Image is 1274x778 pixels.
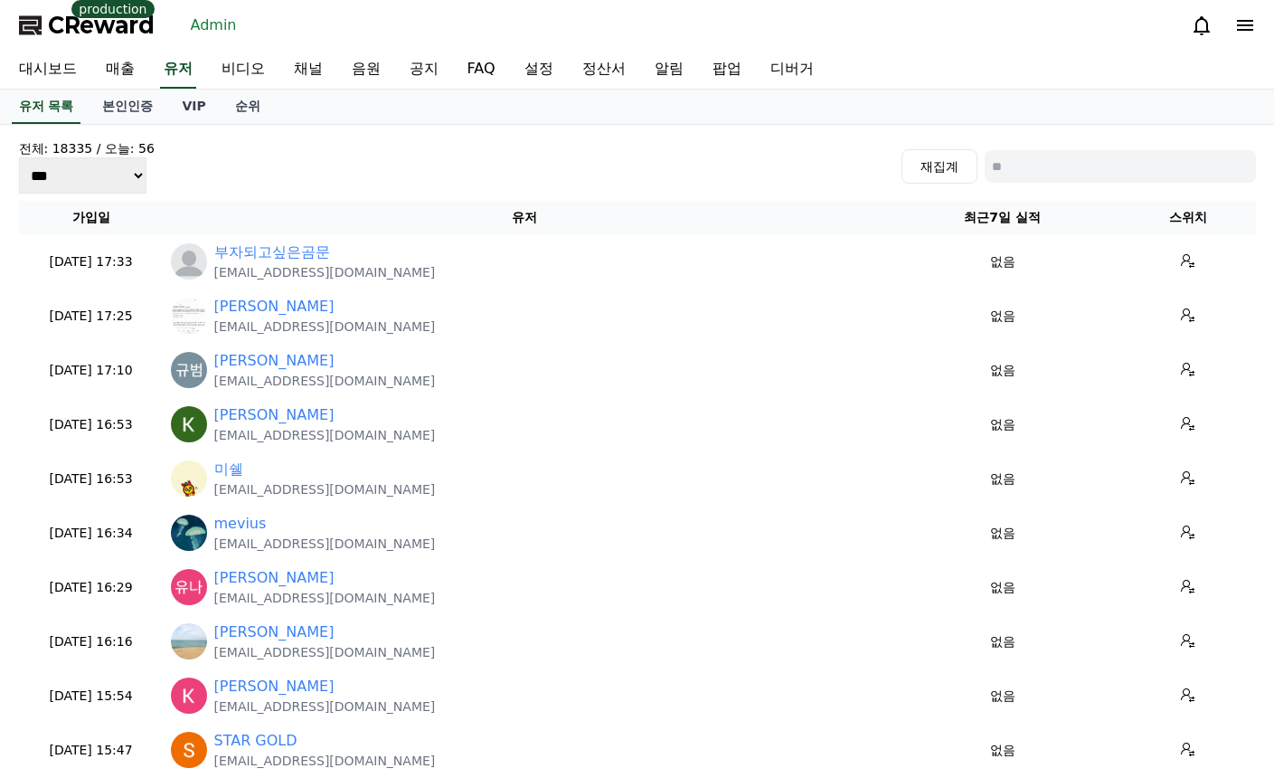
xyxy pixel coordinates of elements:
a: [PERSON_NAME] [214,350,335,372]
a: Admin [184,11,244,40]
img: http://k.kakaocdn.net/dn/eDaQ4J/btsQGeHWp1m/1sznRsZRQkU71KTSaRA2Bk/img_640x640.jpg [171,460,207,497]
a: 알림 [640,51,698,89]
p: [DATE] 16:53 [26,470,156,489]
img: https://lh3.googleusercontent.com/a/ACg8ocLuiSxBEPEaIAL0fhR7U4Wblg9OVzo_6jBALvoBEfHf9IuS4w=s96-c [171,569,207,605]
p: [DATE] 15:54 [26,687,156,706]
a: 정산서 [568,51,640,89]
p: [EMAIL_ADDRESS][DOMAIN_NAME] [214,372,436,390]
a: 설정 [510,51,568,89]
a: 채널 [279,51,337,89]
p: [EMAIL_ADDRESS][DOMAIN_NAME] [214,752,436,770]
a: [PERSON_NAME] [214,676,335,697]
a: VIP [167,90,220,124]
p: [DATE] 17:10 [26,361,156,380]
p: 없음 [892,415,1113,434]
a: 디버거 [756,51,828,89]
a: FAQ [453,51,510,89]
p: 없음 [892,632,1113,651]
a: Messages [119,574,233,619]
a: CReward [19,11,155,40]
h4: 전체: 18335 / 오늘: 56 [19,139,155,157]
p: [EMAIL_ADDRESS][DOMAIN_NAME] [214,426,436,444]
img: profile_blank.webp [171,243,207,280]
th: 유저 [164,201,885,234]
a: 매출 [91,51,149,89]
th: 가입일 [19,201,164,234]
span: CReward [48,11,155,40]
a: 공지 [395,51,453,89]
p: [EMAIL_ADDRESS][DOMAIN_NAME] [214,535,436,553]
a: 순위 [221,90,275,124]
p: [EMAIL_ADDRESS][DOMAIN_NAME] [214,643,436,661]
img: https://lh3.googleusercontent.com/a/ACg8ocJrJ2PdZXywxTvgGLUh5FNLdt9nih7tah83vfGdw1SKBTeCIg=s96-c [171,678,207,714]
a: mevius [214,513,267,535]
a: 팝업 [698,51,756,89]
a: 유저 [160,51,196,89]
img: http://k.kakaocdn.net/dn/Buv1M/btsISJgnHKR/VWtrDcyuyGtd32kkCqhg6k/img_640x640.jpg [171,623,207,659]
a: 미쉘 [214,459,243,480]
p: 없음 [892,741,1113,760]
p: [DATE] 16:16 [26,632,156,651]
th: 최근7일 실적 [885,201,1120,234]
a: Settings [233,574,347,619]
a: STAR GOLD [214,730,297,752]
a: 대시보드 [5,51,91,89]
img: https://lh3.googleusercontent.com/a/ACg8ocJ8dld0BrpVo3QNfGUabplSEQRco8cJ-vVx1wRqALW4VcV0LvU=s96-c [171,515,207,551]
a: 본인인증 [88,90,167,124]
p: 없음 [892,307,1113,326]
a: Home [5,574,119,619]
span: Settings [268,601,312,615]
button: 재집계 [901,149,977,184]
img: https://lh3.googleusercontent.com/a/ACg8ocJamBDgt6HCbXO1N_48p4Qx7EpgaVCb6l1mD_8WU0KxfC1L9g=s96-c [171,732,207,768]
img: http://k.kakaocdn.net/dn/crXbdd/btsQebKNnVZ/sKNgcgSqAIZesO9P6HLSBk/img_640x640.jpg [171,298,207,334]
p: [DATE] 17:33 [26,252,156,271]
p: [DATE] 16:29 [26,578,156,597]
p: 없음 [892,252,1113,271]
p: [EMAIL_ADDRESS][DOMAIN_NAME] [214,589,436,607]
a: [PERSON_NAME] [214,621,335,643]
p: 없음 [892,524,1113,543]
th: 스위치 [1120,201,1256,234]
p: [DATE] 16:34 [26,524,156,543]
p: [DATE] 17:25 [26,307,156,326]
a: [PERSON_NAME] [214,404,335,426]
p: 없음 [892,361,1113,380]
p: [EMAIL_ADDRESS][DOMAIN_NAME] [214,318,436,336]
a: [PERSON_NAME] [214,567,335,589]
a: 음원 [337,51,395,89]
span: Messages [150,602,203,616]
p: [EMAIL_ADDRESS][DOMAIN_NAME] [214,697,436,716]
a: 유저 목록 [12,90,81,124]
a: [PERSON_NAME] [214,296,335,318]
p: [EMAIL_ADDRESS][DOMAIN_NAME] [214,480,436,498]
img: https://lh3.googleusercontent.com/a/ACg8ocJ-oNgNaTj_3gbuTTEhjyyNTBxhKG3tD86JzWXn5UbkUhtOKQ=s96-c [171,352,207,388]
p: [EMAIL_ADDRESS][DOMAIN_NAME] [214,263,436,281]
p: [DATE] 16:53 [26,415,156,434]
span: Home [46,601,78,615]
p: 없음 [892,470,1113,489]
p: 없음 [892,687,1113,706]
p: [DATE] 15:47 [26,741,156,760]
a: 부자되고싶은곰문 [214,242,330,263]
img: https://lh3.googleusercontent.com/a/ACg8ocIy0IlAtw7z2SK_QX241XVzcMajDTGNznAtmT8mQ6UklIQp6w=s96-c [171,406,207,442]
a: 비디오 [207,51,279,89]
p: 없음 [892,578,1113,597]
